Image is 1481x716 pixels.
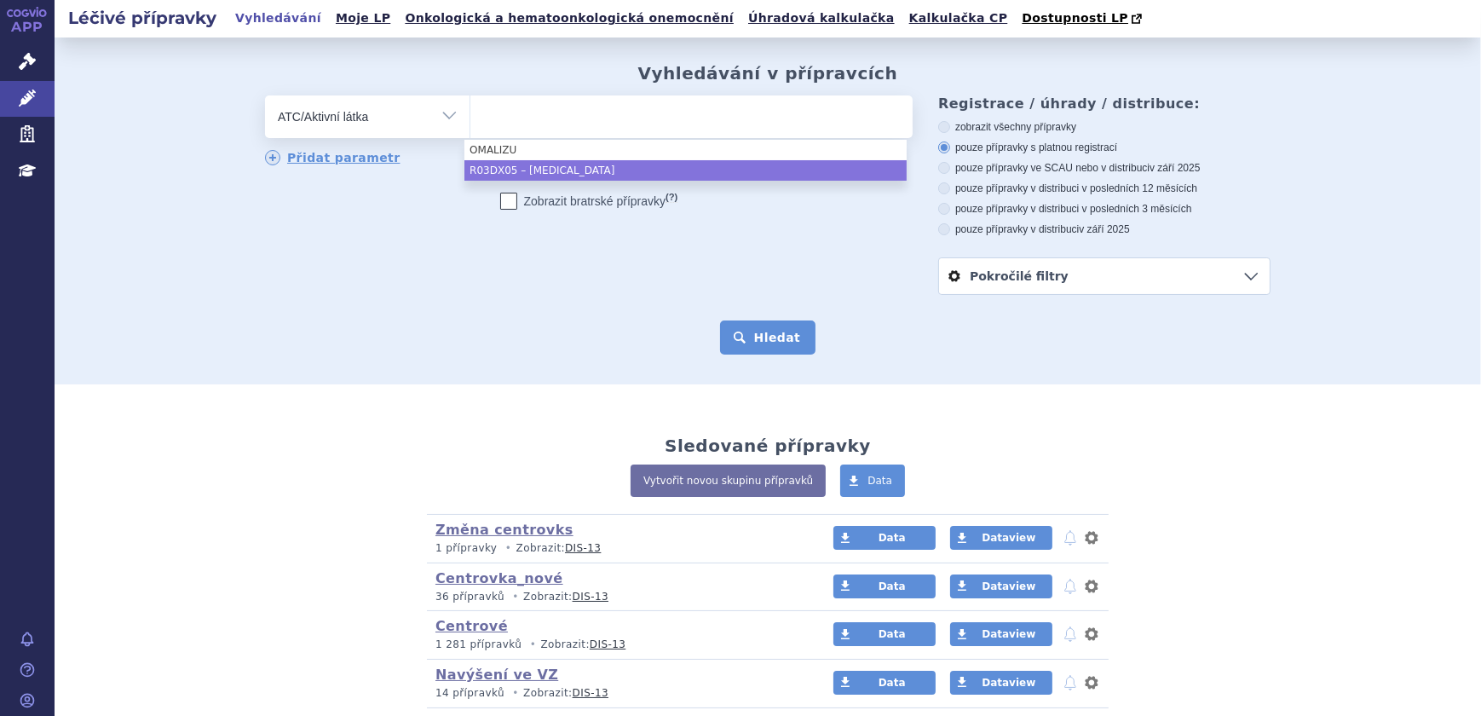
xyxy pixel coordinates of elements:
[265,150,401,165] a: Přidat parametr
[508,686,523,701] i: •
[1083,576,1100,597] button: nastavení
[665,436,871,456] h2: Sledované přípravky
[435,541,801,556] p: Zobrazit:
[950,671,1052,695] a: Dataview
[1062,673,1079,693] button: notifikace
[435,542,497,554] span: 1 přípravky
[904,7,1013,30] a: Kalkulačka CP
[573,687,608,699] a: DIS-13
[435,591,504,603] span: 36 přípravků
[501,541,516,556] i: •
[982,580,1035,592] span: Dataview
[743,7,900,30] a: Úhradová kalkulačka
[879,532,906,544] span: Data
[1022,11,1128,25] span: Dostupnosti LP
[1062,528,1079,548] button: notifikace
[1083,673,1100,693] button: nastavení
[435,686,801,701] p: Zobrazit:
[982,628,1035,640] span: Dataview
[590,638,625,650] a: DIS-13
[400,7,739,30] a: Onkologická a hematoonkologická onemocnění
[435,618,508,634] a: Centrové
[435,590,801,604] p: Zobrazit:
[666,192,677,203] abbr: (?)
[982,677,1035,689] span: Dataview
[435,667,558,683] a: Navýšení ve VZ
[508,590,523,604] i: •
[230,7,326,30] a: Vyhledávání
[435,687,504,699] span: 14 přípravků
[879,628,906,640] span: Data
[1083,624,1100,644] button: nastavení
[1062,576,1079,597] button: notifikace
[950,575,1052,598] a: Dataview
[565,542,601,554] a: DIS-13
[631,465,826,497] a: Vytvořit novou skupinu přípravků
[833,622,936,646] a: Data
[1062,624,1079,644] button: notifikace
[464,160,907,181] li: R03DX05 – [MEDICAL_DATA]
[938,202,1271,216] label: pouze přípravky v distribuci v posledních 3 měsících
[331,7,395,30] a: Moje LP
[867,475,892,487] span: Data
[1083,528,1100,548] button: nastavení
[435,638,801,652] p: Zobrazit:
[525,638,540,652] i: •
[938,222,1271,236] label: pouze přípravky v distribuci
[833,526,936,550] a: Data
[1017,7,1150,31] a: Dostupnosti LP
[938,120,1271,134] label: zobrazit všechny přípravky
[938,141,1271,154] label: pouze přípravky s platnou registrací
[1150,162,1200,174] span: v září 2025
[638,63,898,84] h2: Vyhledávání v přípravcích
[573,591,608,603] a: DIS-13
[950,526,1052,550] a: Dataview
[938,182,1271,195] label: pouze přípravky v distribuci v posledních 12 měsících
[435,522,573,538] a: Změna centrovks
[833,575,936,598] a: Data
[435,570,563,586] a: Centrovka_nové
[938,95,1271,112] h3: Registrace / úhrady / distribuce:
[982,532,1035,544] span: Dataview
[833,671,936,695] a: Data
[950,622,1052,646] a: Dataview
[939,258,1270,294] a: Pokročilé filtry
[1079,223,1129,235] span: v září 2025
[500,193,678,210] label: Zobrazit bratrské přípravky
[55,6,230,30] h2: Léčivé přípravky
[464,140,907,160] li: OMALIZU
[435,638,522,650] span: 1 281 přípravků
[879,580,906,592] span: Data
[879,677,906,689] span: Data
[840,465,905,497] a: Data
[720,320,816,355] button: Hledat
[938,161,1271,175] label: pouze přípravky ve SCAU nebo v distribuci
